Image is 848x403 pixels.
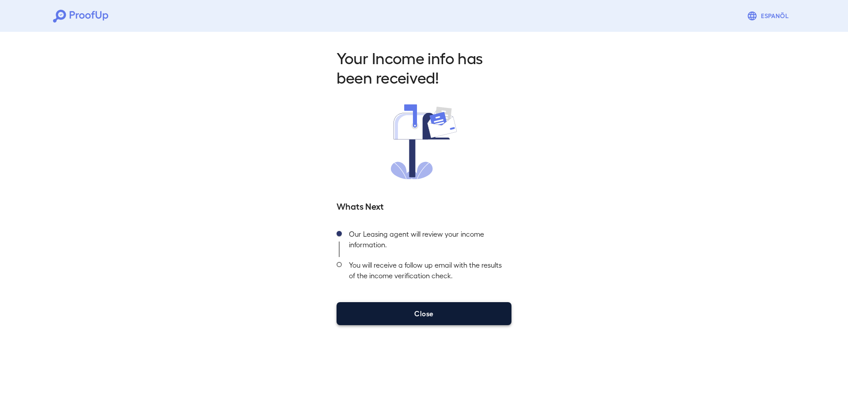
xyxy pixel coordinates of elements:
h2: Your Income info has been received! [337,48,511,87]
img: received.svg [391,104,457,179]
div: Our Leasing agent will review your income information. [342,226,511,257]
h5: Whats Next [337,200,511,212]
button: Espanõl [743,7,795,25]
div: You will receive a follow up email with the results of the income verification check. [342,257,511,288]
button: Close [337,302,511,325]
